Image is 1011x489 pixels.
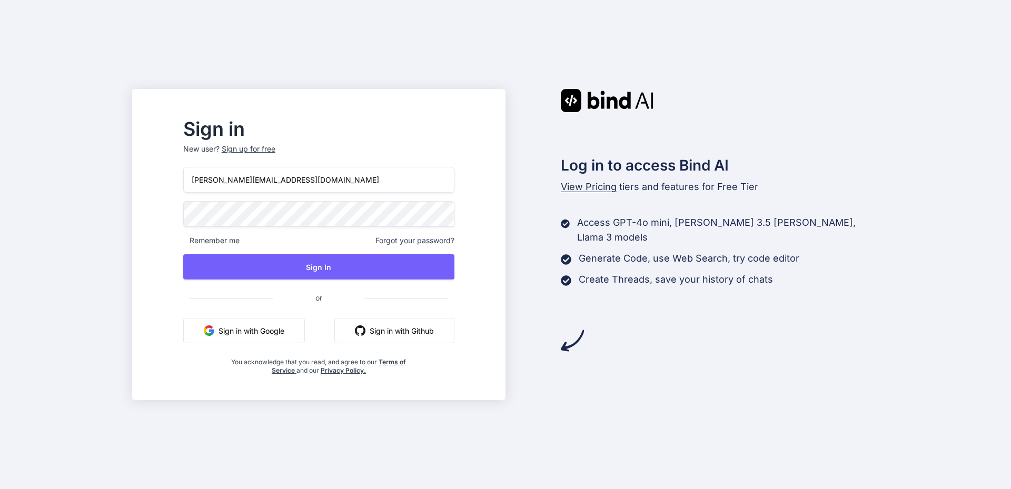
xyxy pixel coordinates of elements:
div: Sign up for free [222,144,275,154]
button: Sign in with Google [183,318,305,343]
button: Sign in with Github [334,318,454,343]
span: Remember me [183,235,240,246]
img: arrow [561,329,584,352]
div: You acknowledge that you read, and agree to our and our [229,352,410,375]
h2: Sign in [183,121,454,137]
p: Generate Code, use Web Search, try code editor [579,251,799,266]
input: Login or Email [183,167,454,193]
span: View Pricing [561,181,617,192]
a: Privacy Policy. [321,366,366,374]
p: Access GPT-4o mini, [PERSON_NAME] 3.5 [PERSON_NAME], Llama 3 models [577,215,879,245]
img: google [204,325,214,336]
span: or [273,285,364,311]
h2: Log in to access Bind AI [561,154,879,176]
img: Bind AI logo [561,89,653,112]
a: Terms of Service [272,358,407,374]
p: New user? [183,144,454,167]
p: tiers and features for Free Tier [561,179,879,194]
span: Forgot your password? [375,235,454,246]
button: Sign In [183,254,454,280]
img: github [355,325,365,336]
p: Create Threads, save your history of chats [579,272,773,287]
